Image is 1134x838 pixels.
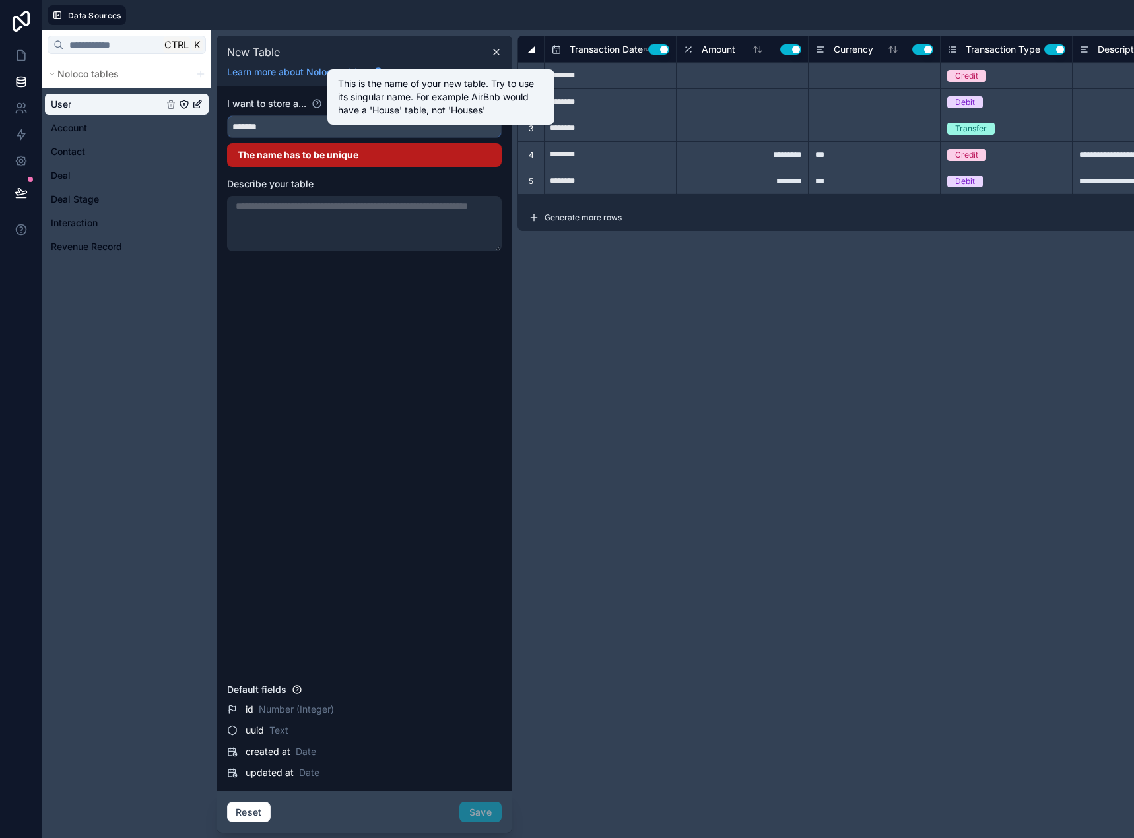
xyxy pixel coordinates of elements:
span: Account [51,121,87,135]
div: Debit [955,176,975,187]
div: The name has to be unique [227,143,502,167]
span: Deal [51,169,71,182]
div: Transfer [955,123,987,135]
div: Credit [955,70,978,82]
span: Ctrl [163,36,190,53]
span: Date [296,745,316,758]
div: Deal Stage [45,189,209,210]
span: Default fields [227,684,286,695]
div: Interaction [45,212,209,234]
div: Revenue Record [45,236,209,257]
span: created at [246,745,290,758]
a: Account [51,121,163,135]
span: Transaction Date [570,43,643,56]
a: Revenue Record [51,240,163,253]
div: Debit [955,96,975,108]
div: 3 [517,115,544,141]
button: Noloco tables [45,65,190,83]
span: Describe your table [227,178,314,189]
span: Revenue Record [51,240,122,253]
span: Noloco tables [57,67,119,81]
span: Data Sources [68,11,121,20]
span: I want to store a... [227,98,306,109]
div: User [45,94,209,115]
a: Deal Stage [51,193,163,206]
div: Deal [45,165,209,186]
span: id [246,703,253,716]
span: Amount [702,43,735,56]
span: updated at [246,766,294,779]
button: Reset [227,802,271,823]
span: Interaction [51,216,98,230]
span: Number (Integer) [259,703,334,716]
span: Generate more rows [545,212,622,223]
span: Text [269,724,288,737]
div: Account [45,117,209,139]
span: uuid [246,724,264,737]
a: User [51,98,163,111]
span: Contact [51,145,85,158]
span: Date [299,766,319,779]
a: Learn more about Noloco tables [222,65,389,79]
div: 1 [517,62,544,88]
div: 5 [517,168,544,194]
div: Contact [45,141,209,162]
span: Deal Stage [51,193,99,206]
span: K [192,40,201,49]
span: Transaction Type [966,43,1040,56]
a: Deal [51,169,163,182]
button: Data Sources [48,5,126,25]
div: 4 [517,141,544,168]
a: Contact [51,145,163,158]
p: This is the name of your new table. Try to use its singular name. For example AirBnb would have a... [338,77,544,117]
a: Interaction [51,216,163,230]
span: Learn more about Noloco tables [227,65,368,79]
span: User [51,98,71,111]
button: Generate more rows [529,205,622,230]
div: Credit [955,149,978,161]
span: New Table [227,44,280,60]
span: Currency [834,43,873,56]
